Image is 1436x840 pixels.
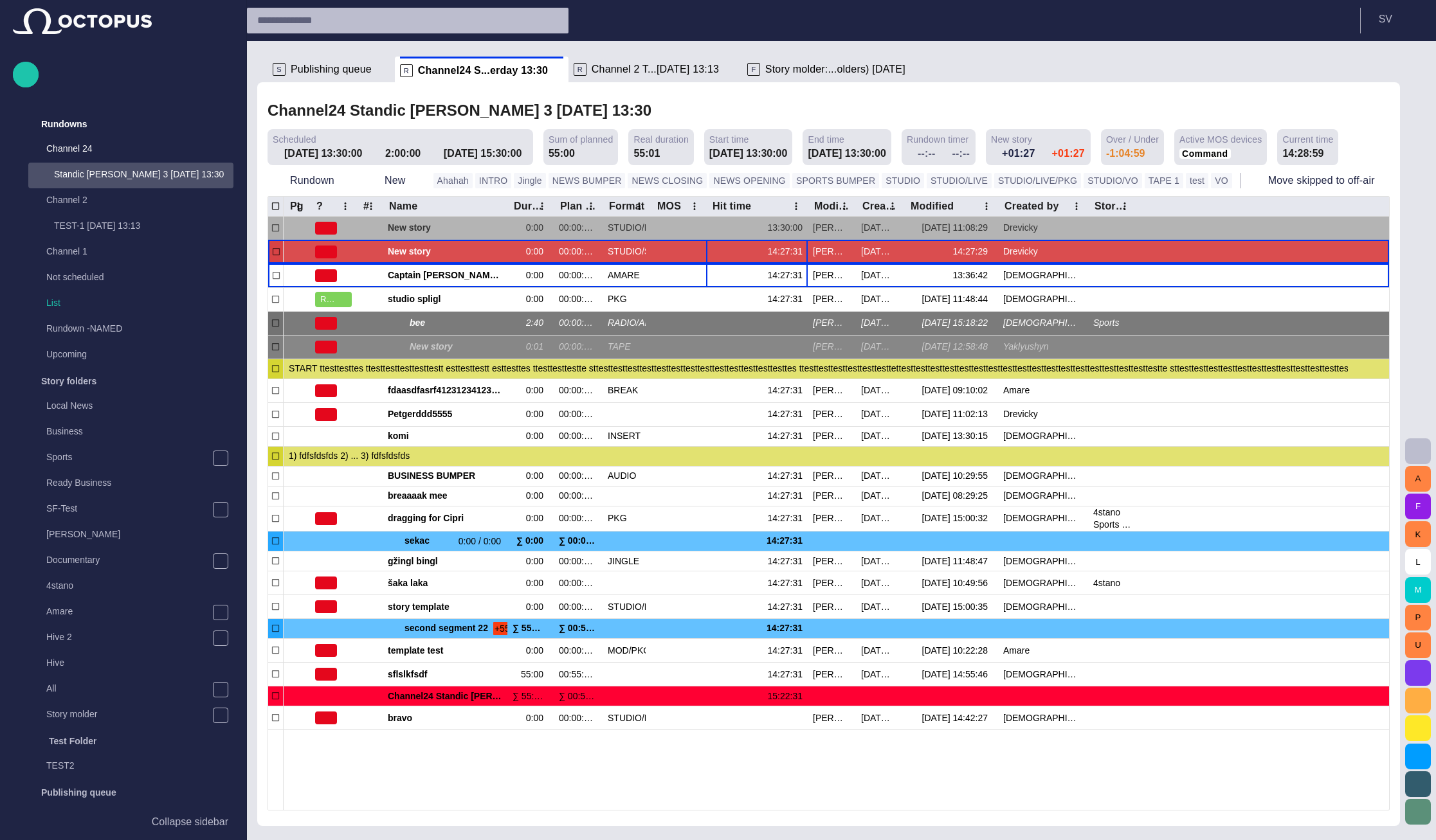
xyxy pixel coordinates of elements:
div: 00:00:00:00 [559,645,597,657]
span: bee [410,317,502,329]
div: ∑ 55:00 [513,619,549,638]
div: 00:00:00:00 [559,512,597,524]
div: Stanislav Vedra (svedra) [813,384,851,397]
p: Rundowns [41,118,87,130]
button: Ahahah [433,173,473,188]
div: 14:27:31 [711,246,803,258]
button: Command [1179,148,1230,159]
button: SPORTS BUMPER [792,173,879,188]
p: All [46,682,212,695]
span: Story molder:...olders) [DATE] [765,63,905,76]
div: Vedra [1003,470,1083,482]
div: New story [388,217,502,240]
p: Channel 24 [46,142,208,155]
div: Hive 2 [21,625,233,651]
p: TEST-1 [DATE] 13:13 [54,219,233,232]
p: Amare [46,605,212,618]
div: 55:01 [633,146,660,161]
p: Collapse sidebar [152,814,228,830]
button: Modified column menu [977,197,995,215]
div: New story [388,335,502,359]
div: 0:00 [526,601,549,613]
p: R [400,64,413,77]
div: Vedra [1003,601,1083,613]
div: Yaklyushyn [1003,341,1054,353]
span: Scheduled [273,133,316,146]
div: 19/06 09:52:29 [861,317,899,329]
div: Petgerddd5555 [388,403,502,426]
button: STUDIO [882,173,924,188]
div: 0:00 [526,555,549,567]
div: 14:27:31 [711,555,803,567]
button: K [1405,521,1431,547]
span: dragging for Cipri [388,512,502,524]
p: SF-Test [46,502,212,515]
div: 00:00:00:00 [559,555,597,567]
span: fdaasdfasrf412312341234das [388,384,502,397]
div: All [21,677,233,702]
div: Ready Business [21,471,233,497]
div: Martin Honza (mhonza) [813,430,851,442]
p: [PERSON_NAME] [46,528,233,541]
div: 14:27:31 [711,645,803,657]
div: 01/09 14:55:46 [922,668,993,681]
div: Vedra [1003,430,1083,442]
div: Drevicky [1003,408,1043,420]
div: 00:00:00:00 [559,577,597,589]
div: STUDIO/LIVE [608,222,646,234]
div: šaka laka [388,571,502,594]
button: Modified by column menu [835,197,853,215]
div: 19/08 09:15:46 [861,645,899,657]
div: 00:00:00:00 [559,317,597,329]
button: NEWS BUMPER [549,173,626,188]
div: [DATE] 13:30:00 [284,146,368,161]
div: 0:00 [526,490,549,502]
div: 12/09 11:48:44 [922,293,993,305]
button: L [1405,549,1431,575]
div: 19/08 13:53:43 [861,668,899,681]
div: Story molder [21,702,233,728]
span: bravo [388,712,502,724]
div: Business [21,420,233,445]
div: 00:00:00:04 [559,470,597,482]
div: Richard Amare (ramare) [813,645,851,657]
span: sflslkfsdf [388,668,502,681]
div: RADIO/AMARE [608,317,646,329]
div: Hive [21,651,233,677]
span: New story [388,222,502,234]
div: List [21,291,233,317]
div: Stanislav Vedra (svedra) [813,668,851,681]
div: 20/08 08:29:25 [922,490,993,502]
div: 05/09 15:00:32 [922,512,993,524]
div: 10/09 11:02:13 [922,408,993,420]
div: 20/08 09:41:55 [861,293,899,305]
div: 0:00 [526,408,549,420]
div: komi [388,427,502,446]
div: 19/08 10:29:04 [861,601,899,613]
div: Amare [1003,384,1035,397]
span: Publishing queue [291,63,372,76]
div: Sports [21,445,233,471]
div: 09/09 15:18:22 [922,317,993,329]
div: 00:55:00:00 [559,668,597,681]
div: New story [388,240,502,264]
div: Drevicky [1003,222,1043,234]
div: Standic [PERSON_NAME] 3 [DATE] 13:30 [28,163,233,188]
button: ? column menu [336,197,354,215]
div: 20/08 08:29:10 [861,555,899,567]
button: Collapse sidebar [13,809,233,835]
div: 2:00:00 [385,146,427,161]
div: BREAK [608,384,638,397]
button: # column menu [362,197,380,215]
div: 01/09 10:07:05 [861,408,899,420]
button: Story locations column menu [1116,197,1134,215]
div: 0:01 [526,341,549,353]
div: SF-Test [21,497,233,523]
p: Ready Business [46,476,233,489]
span: breaaaak mee [388,490,502,502]
div: 15:22:31 [711,690,803,702]
div: Vedra [1003,712,1083,724]
div: 13:30:00 [711,222,803,234]
div: Amare [1003,645,1035,657]
div: 0:00 [526,269,549,281]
